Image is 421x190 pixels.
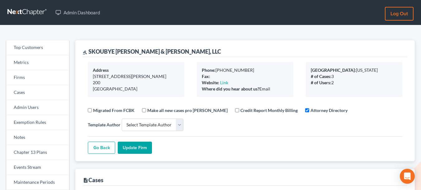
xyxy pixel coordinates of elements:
[147,107,228,114] label: Make all new cases pro [PERSON_NAME]
[6,115,69,130] a: Exemption Rules
[6,55,69,70] a: Metrics
[88,121,121,128] label: Template Author
[202,86,259,91] b: Where did you hear about us?
[202,67,215,73] b: Phone:
[6,100,69,115] a: Admin Users
[6,145,69,160] a: Chapter 13 Plans
[6,85,69,100] a: Cases
[93,86,179,92] div: [GEOGRAPHIC_DATA]
[88,142,115,154] a: Go Back
[311,67,397,73] div: [US_STATE]
[311,73,397,80] div: 3
[220,80,228,85] a: Link
[311,80,331,85] b: # of Users:
[311,80,397,86] div: 2
[93,80,179,86] div: 200
[202,80,219,85] b: Website:
[52,7,103,18] a: Admin Dashboard
[202,74,210,79] b: Fax:
[311,74,331,79] b: # of Cases:
[83,178,88,183] i: description
[240,107,298,114] label: Credit Report Monthly Billing
[310,107,348,114] label: Attorney Directory
[202,86,288,92] div: Email
[311,67,356,73] b: [GEOGRAPHIC_DATA]:
[93,73,179,80] div: [STREET_ADDRESS][PERSON_NAME]
[6,130,69,145] a: Notes
[385,7,414,21] a: Log out
[6,70,69,85] a: Firms
[202,67,288,73] div: [PHONE_NUMBER]
[83,48,221,55] div: SKOUBYE [PERSON_NAME] & [PERSON_NAME], LLC
[6,175,69,190] a: Maintenance Periods
[83,50,87,55] i: gavel
[93,107,135,114] label: Migrated From FCBK
[6,160,69,175] a: Events Stream
[93,67,109,73] b: Address
[6,40,69,55] a: Top Customers
[83,176,103,184] div: Cases
[118,142,152,154] input: Update Firm
[400,169,415,184] div: Open Intercom Messenger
